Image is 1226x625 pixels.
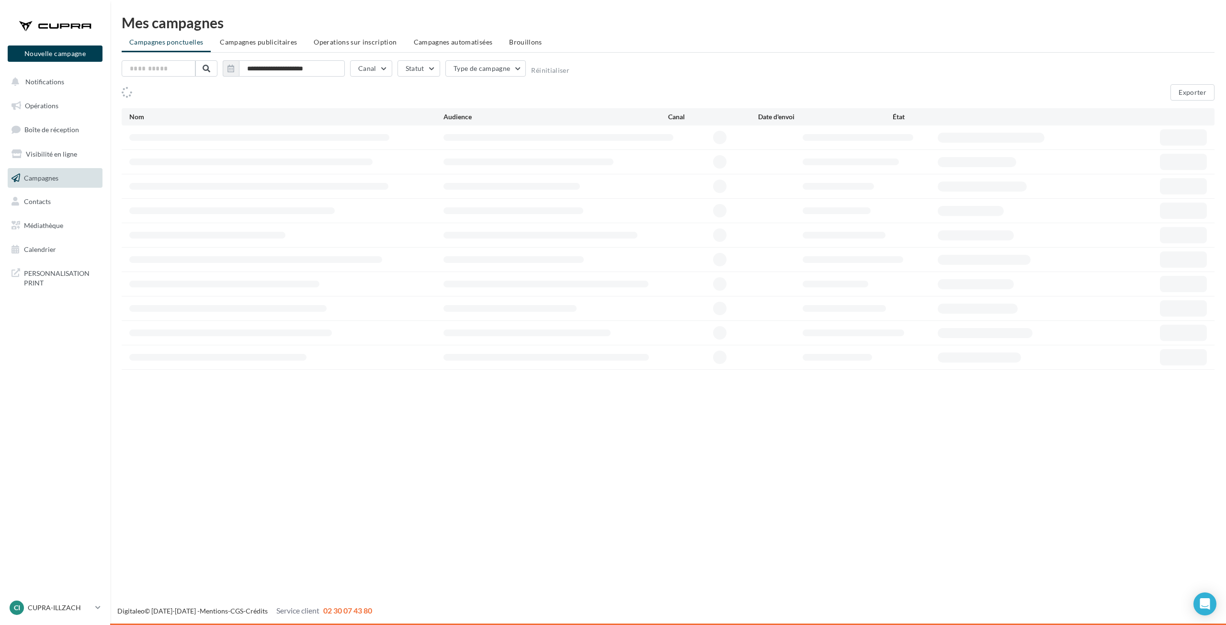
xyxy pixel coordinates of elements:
[323,606,372,615] span: 02 30 07 43 80
[24,125,79,134] span: Boîte de réception
[314,38,397,46] span: Operations sur inscription
[24,267,99,287] span: PERSONNALISATION PRINT
[6,192,104,212] a: Contacts
[1193,592,1216,615] div: Open Intercom Messenger
[6,144,104,164] a: Visibilité en ligne
[25,78,64,86] span: Notifications
[350,60,392,77] button: Canal
[414,38,493,46] span: Campagnes automatisées
[668,112,758,122] div: Canal
[397,60,440,77] button: Statut
[25,102,58,110] span: Opérations
[6,263,104,291] a: PERSONNALISATION PRINT
[6,96,104,116] a: Opérations
[8,599,102,617] a: CI CUPRA-ILLZACH
[24,197,51,205] span: Contacts
[6,239,104,260] a: Calendrier
[758,112,893,122] div: Date d'envoi
[220,38,297,46] span: Campagnes publicitaires
[26,150,77,158] span: Visibilité en ligne
[445,60,526,77] button: Type de campagne
[28,603,91,613] p: CUPRA-ILLZACH
[117,607,372,615] span: © [DATE]-[DATE] - - -
[24,173,58,182] span: Campagnes
[509,38,542,46] span: Brouillons
[246,607,268,615] a: Crédits
[122,15,1215,30] div: Mes campagnes
[893,112,1027,122] div: État
[24,245,56,253] span: Calendrier
[117,607,145,615] a: Digitaleo
[8,45,102,62] button: Nouvelle campagne
[14,603,20,613] span: CI
[443,112,668,122] div: Audience
[129,112,443,122] div: Nom
[6,72,101,92] button: Notifications
[276,606,319,615] span: Service client
[6,216,104,236] a: Médiathèque
[6,119,104,140] a: Boîte de réception
[230,607,243,615] a: CGS
[24,221,63,229] span: Médiathèque
[6,168,104,188] a: Campagnes
[531,67,569,74] button: Réinitialiser
[200,607,228,615] a: Mentions
[1170,84,1215,101] button: Exporter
